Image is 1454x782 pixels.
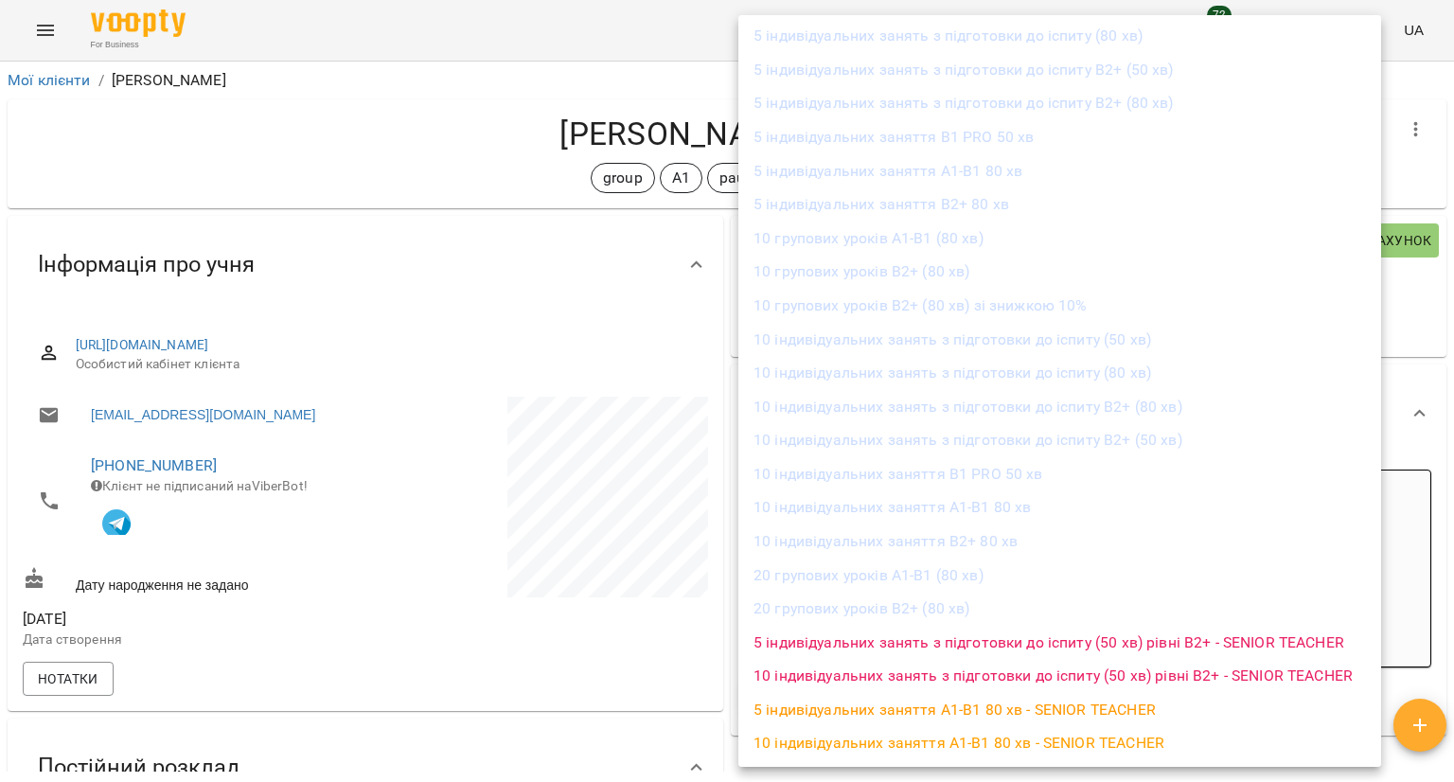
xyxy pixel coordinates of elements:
[738,255,1381,289] li: 10 групових уроків В2+ (80 хв)
[738,356,1381,390] li: 10 індивідуальних занять з підготовки до іспиту (80 хв)
[738,187,1381,222] li: 5 індивідуальних заняття В2+ 80 хв
[738,457,1381,491] li: 10 індивідуальних заняття B1 PRO 50 хв
[738,120,1381,154] li: 5 індивідуальних заняття B1 PRO 50 хв
[738,423,1381,457] li: 10 індивідуальних занять з підготовки до іспиту В2+ (50 хв)
[738,390,1381,424] li: 10 індивідуальних занять з підготовки до іспиту В2+ (80 хв)
[738,289,1381,323] li: 10 групових уроків В2+ (80 хв) зі знижкою 10%
[738,222,1381,256] li: 10 групових уроків А1-В1 (80 хв)
[738,659,1381,693] li: 10 індивідуальних занять з підготовки до іспиту (50 хв) рівні В2+ - SENIOR TEACHER
[738,524,1381,559] li: 10 індивідуальних заняття В2+ 80 хв
[738,626,1381,660] li: 5 індивідуальних занять з підготовки до іспиту (50 хв) рівні В2+ - SENIOR TEACHER
[738,154,1381,188] li: 5 індивідуальних заняття А1-В1 80 хв
[738,86,1381,120] li: 5 індивідуальних занять з підготовки до іспиту В2+ (80 хв)
[738,53,1381,87] li: 5 індивідуальних занять з підготовки до іспиту В2+ (50 хв)
[738,19,1381,53] li: 5 індивідуальних занять з підготовки до іспиту (80 хв)
[738,726,1381,760] li: 10 індивідуальних заняття А1-В1 80 хв - SENIOR TEACHER
[738,592,1381,626] li: 20 групових уроків В2+ (80 хв)
[738,490,1381,524] li: 10 індивідуальних заняття А1-В1 80 хв
[738,693,1381,727] li: 5 індивідуальних заняття А1-В1 80 хв - SENIOR TEACHER
[738,559,1381,593] li: 20 групових уроків А1-В1 (80 хв)
[738,323,1381,357] li: 10 індивідуальних занять з підготовки до іспиту (50 хв)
